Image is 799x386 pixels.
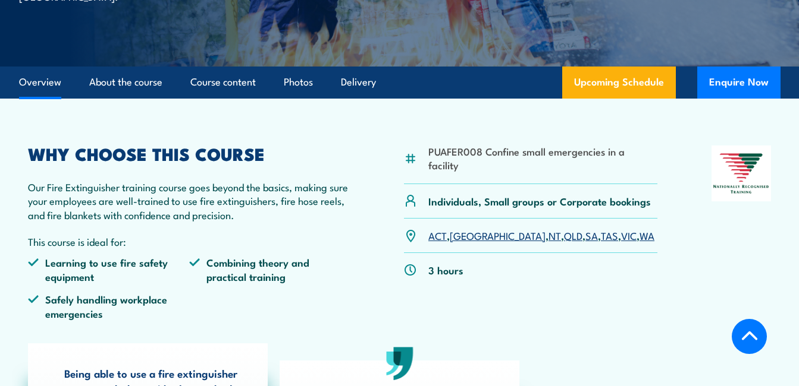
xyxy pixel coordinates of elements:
p: Individuals, Small groups or Corporate bookings [428,194,651,208]
a: WA [640,228,654,242]
a: Overview [19,67,61,98]
li: Safely handling workplace emergencies [28,292,189,320]
li: Learning to use fire safety equipment [28,255,189,283]
a: Delivery [341,67,376,98]
a: Course content [190,67,256,98]
a: VIC [621,228,637,242]
a: ACT [428,228,447,242]
a: Upcoming Schedule [562,67,676,99]
p: Our Fire Extinguisher training course goes beyond the basics, making sure your employees are well... [28,180,350,222]
a: Photos [284,67,313,98]
p: , , , , , , , [428,229,654,242]
img: Nationally Recognised Training logo. [712,145,771,202]
a: SA [585,228,598,242]
a: [GEOGRAPHIC_DATA] [450,228,546,242]
li: Combining theory and practical training [189,255,350,283]
a: TAS [601,228,618,242]
a: QLD [564,228,582,242]
button: Enquire Now [697,67,781,99]
p: This course is ideal for: [28,235,350,248]
a: About the course [89,67,162,98]
a: NT [549,228,561,242]
li: PUAFER008 Confine small emergencies in a facility [428,144,657,172]
p: 3 hours [428,263,463,277]
h2: WHY CHOOSE THIS COURSE [28,145,350,161]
